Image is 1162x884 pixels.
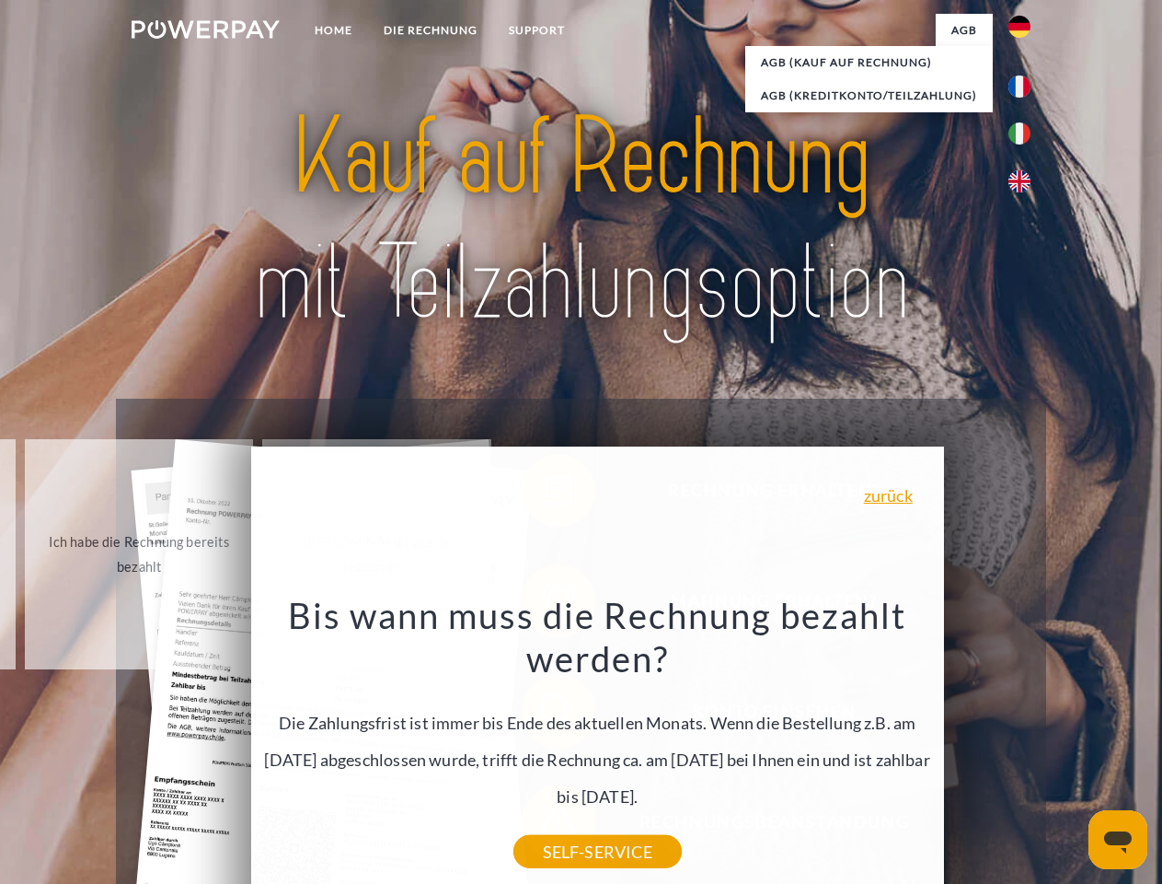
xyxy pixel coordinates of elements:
[936,14,993,47] a: agb
[1088,810,1147,869] iframe: Schaltfläche zum Öffnen des Messaging-Fensters
[745,79,993,112] a: AGB (Kreditkonto/Teilzahlung)
[368,14,493,47] a: DIE RECHNUNG
[36,529,243,579] div: Ich habe die Rechnung bereits bezahlt
[176,88,986,353] img: title-powerpay_de.svg
[493,14,581,47] a: SUPPORT
[513,835,682,868] a: SELF-SERVICE
[261,593,933,681] h3: Bis wann muss die Rechnung bezahlt werden?
[745,46,993,79] a: AGB (Kauf auf Rechnung)
[132,20,280,39] img: logo-powerpay-white.svg
[261,593,933,852] div: Die Zahlungsfrist ist immer bis Ende des aktuellen Monats. Wenn die Bestellung z.B. am [DATE] abg...
[1008,76,1030,98] img: fr
[864,487,913,504] a: zurück
[1008,170,1030,192] img: en
[299,14,368,47] a: Home
[1008,16,1030,38] img: de
[1008,122,1030,145] img: it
